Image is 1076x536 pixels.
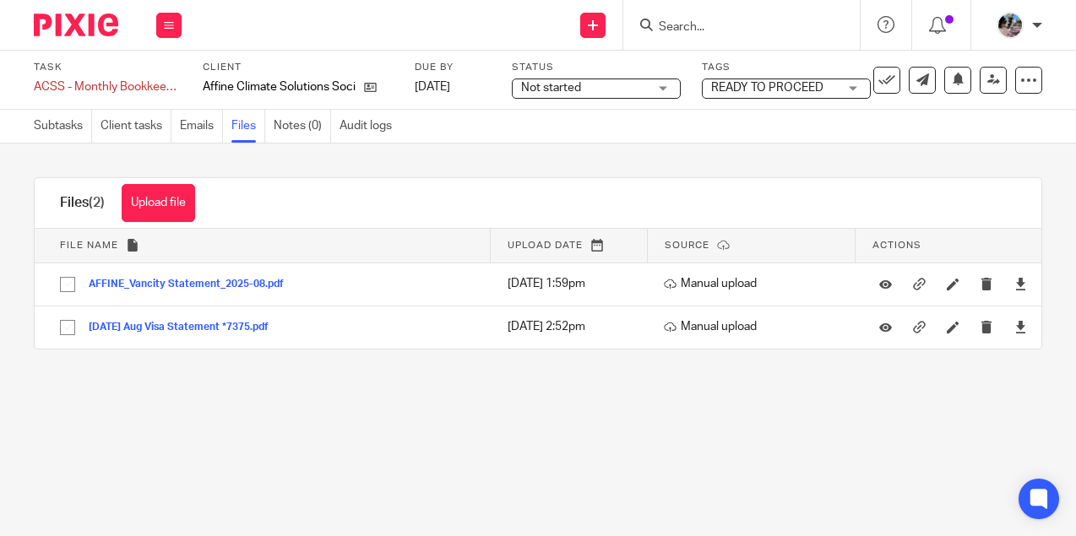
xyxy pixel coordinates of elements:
[711,82,823,94] span: READY TO PROCEED
[340,110,400,143] a: Audit logs
[89,196,105,209] span: (2)
[702,61,871,74] label: Tags
[521,82,581,94] span: Not started
[180,110,223,143] a: Emails
[34,14,118,36] img: Pixie
[508,275,639,292] p: [DATE] 1:59pm
[657,20,809,35] input: Search
[508,318,639,335] p: [DATE] 2:52pm
[415,81,450,93] span: [DATE]
[89,279,296,290] button: AFFINE_Vancity Statement_2025-08.pdf
[997,12,1024,39] img: Screen%20Shot%202020-06-25%20at%209.49.30%20AM.png
[508,241,583,250] span: Upload date
[274,110,331,143] a: Notes (0)
[52,268,84,300] input: Select
[664,318,847,335] p: Manual upload
[101,110,171,143] a: Client tasks
[89,322,281,333] button: [DATE] Aug Visa Statement *7375.pdf
[122,184,195,222] button: Upload file
[664,275,847,292] p: Manual upload
[415,61,491,74] label: Due by
[34,61,182,74] label: Task
[665,241,709,250] span: Source
[1014,275,1027,292] a: Download
[34,79,182,95] div: ACSS - Monthly Bookkeeping - August
[231,110,265,143] a: Files
[1014,318,1027,335] a: Download
[512,61,681,74] label: Status
[203,79,356,95] p: Affine Climate Solutions Society
[872,241,921,250] span: Actions
[34,110,92,143] a: Subtasks
[60,194,105,212] h1: Files
[203,61,394,74] label: Client
[52,311,84,344] input: Select
[60,241,118,250] span: File name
